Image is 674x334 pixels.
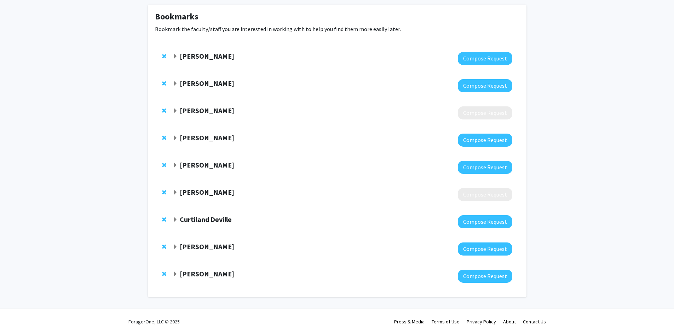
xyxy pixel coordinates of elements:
[180,79,234,88] strong: [PERSON_NAME]
[172,135,178,141] span: Expand Joann Bodurtha Bookmark
[394,318,425,325] a: Press & Media
[503,318,516,325] a: About
[172,244,178,250] span: Expand Jean Kim Bookmark
[458,242,512,256] button: Compose Request to Jean Kim
[162,189,166,195] span: Remove Allison Barlow from bookmarks
[180,160,234,169] strong: [PERSON_NAME]
[458,52,512,65] button: Compose Request to Alistair Kent
[458,215,512,228] button: Compose Request to Curtiland Deville
[5,302,30,329] iframe: Chat
[162,244,166,250] span: Remove Jean Kim from bookmarks
[172,81,178,87] span: Expand Angela Guarda Bookmark
[180,215,232,224] strong: Curtiland Deville
[180,188,234,197] strong: [PERSON_NAME]
[523,318,546,325] a: Contact Us
[458,270,512,283] button: Compose Request to Tara Deemyad
[180,52,234,60] strong: [PERSON_NAME]
[458,134,512,147] button: Compose Request to Joann Bodurtha
[172,163,178,168] span: Expand Emily Johnson Bookmark
[458,79,512,92] button: Compose Request to Angela Guarda
[162,135,166,141] span: Remove Joann Bodurtha from bookmarks
[458,106,512,119] button: Compose Request to Sara Mixter
[458,188,512,201] button: Compose Request to Allison Barlow
[162,217,166,222] span: Remove Curtiland Deville from bookmarks
[180,133,234,142] strong: [PERSON_NAME]
[458,161,512,174] button: Compose Request to Emily Johnson
[162,53,166,59] span: Remove Alistair Kent from bookmarks
[172,190,178,195] span: Expand Allison Barlow Bookmark
[162,162,166,168] span: Remove Emily Johnson from bookmarks
[162,81,166,86] span: Remove Angela Guarda from bookmarks
[162,108,166,113] span: Remove Sara Mixter from bookmarks
[180,269,234,278] strong: [PERSON_NAME]
[172,108,178,114] span: Expand Sara Mixter Bookmark
[155,12,519,22] h1: Bookmarks
[180,242,234,251] strong: [PERSON_NAME]
[172,271,178,277] span: Expand Tara Deemyad Bookmark
[467,318,496,325] a: Privacy Policy
[128,309,180,334] div: ForagerOne, LLC © 2025
[180,106,234,115] strong: [PERSON_NAME]
[172,54,178,59] span: Expand Alistair Kent Bookmark
[432,318,460,325] a: Terms of Use
[155,25,519,33] p: Bookmark the faculty/staff you are interested in working with to help you find them more easily l...
[172,217,178,223] span: Expand Curtiland Deville Bookmark
[162,271,166,277] span: Remove Tara Deemyad from bookmarks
